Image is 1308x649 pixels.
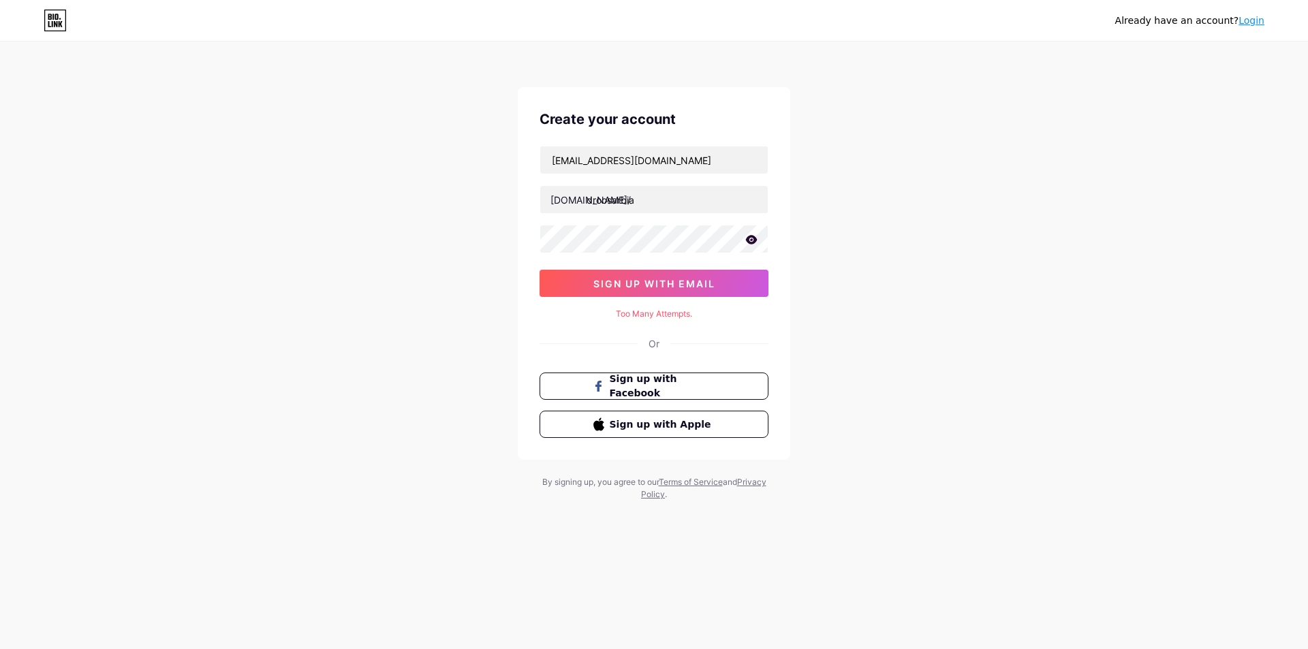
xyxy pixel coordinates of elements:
div: Already have an account? [1115,14,1264,28]
div: Or [649,336,659,351]
span: Sign up with Facebook [610,372,715,400]
div: By signing up, you agree to our and . [538,476,770,501]
a: Terms of Service [659,477,723,487]
button: Sign up with Apple [540,411,768,438]
button: sign up with email [540,270,768,297]
div: [DOMAIN_NAME]/ [550,193,631,207]
span: Sign up with Apple [610,417,715,432]
button: Sign up with Facebook [540,373,768,400]
input: username [540,186,768,213]
div: Create your account [540,109,768,129]
div: Too Many Attempts. [540,308,768,320]
input: Email [540,146,768,174]
a: Login [1239,15,1264,26]
span: sign up with email [593,278,715,289]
